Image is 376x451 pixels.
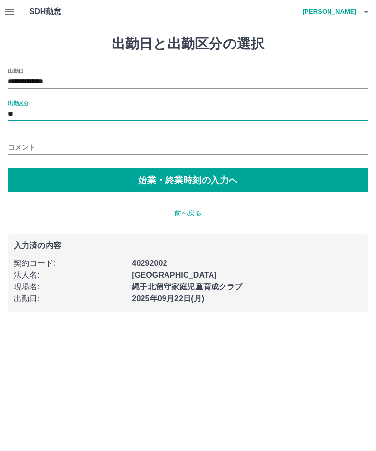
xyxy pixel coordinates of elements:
[14,258,126,269] p: 契約コード :
[132,259,167,267] b: 40292002
[8,99,28,107] label: 出勤区分
[132,271,217,279] b: [GEOGRAPHIC_DATA]
[8,36,368,52] h1: 出勤日と出勤区分の選択
[8,67,23,74] label: 出勤日
[8,168,368,192] button: 始業・終業時刻の入力へ
[8,208,368,218] p: 前へ戻る
[132,283,242,291] b: 縄手北留守家庭児童育成クラブ
[14,242,362,250] p: 入力済の内容
[132,294,204,303] b: 2025年09月22日(月)
[14,269,126,281] p: 法人名 :
[14,281,126,293] p: 現場名 :
[14,293,126,305] p: 出勤日 :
